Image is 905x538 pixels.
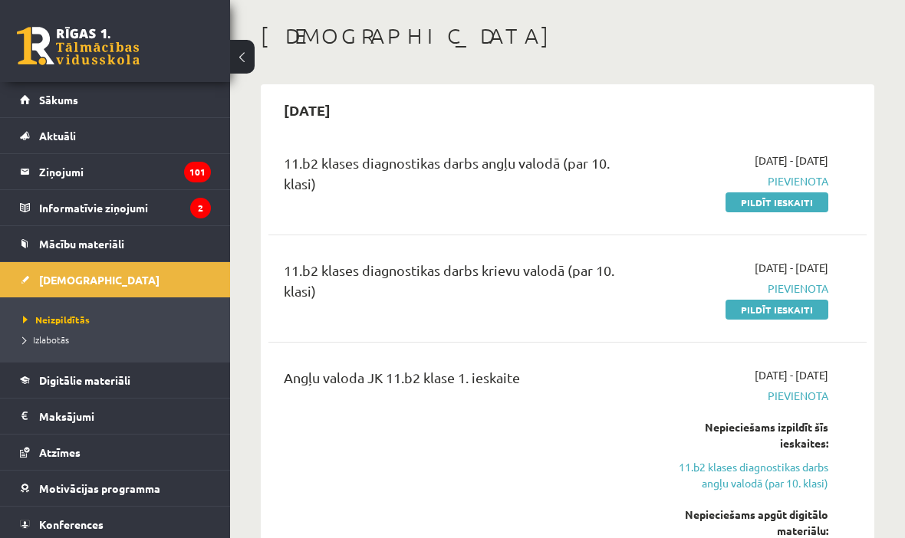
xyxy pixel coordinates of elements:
i: 101 [184,162,211,182]
div: 11.b2 klases diagnostikas darbs angļu valodā (par 10. klasi) [284,153,639,202]
a: Digitālie materiāli [20,362,211,398]
a: [DEMOGRAPHIC_DATA] [20,262,211,297]
span: Sākums [39,93,78,107]
h1: [DEMOGRAPHIC_DATA] [261,23,874,49]
span: Neizpildītās [23,313,90,326]
a: Pildīt ieskaiti [726,300,828,320]
a: Aktuāli [20,118,211,153]
span: Digitālie materiāli [39,373,130,387]
a: Rīgas 1. Tālmācības vidusskola [17,27,140,65]
span: Izlabotās [23,333,69,346]
a: Izlabotās [23,333,215,346]
legend: Ziņojumi [39,154,211,189]
legend: Maksājumi [39,399,211,434]
span: Mācību materiāli [39,237,124,251]
span: Pievienota [662,280,828,297]
a: Neizpildītās [23,313,215,326]
a: Sākums [20,82,211,117]
a: 11.b2 klases diagnostikas darbs angļu valodā (par 10. klasi) [662,459,828,491]
div: 11.b2 klases diagnostikas darbs krievu valodā (par 10. klasi) [284,260,639,309]
span: Aktuāli [39,129,76,143]
a: Motivācijas programma [20,471,211,506]
span: [DATE] - [DATE] [755,260,828,276]
span: [DATE] - [DATE] [755,367,828,383]
div: Angļu valoda JK 11.b2 klase 1. ieskaite [284,367,639,395]
legend: Informatīvie ziņojumi [39,190,211,225]
a: Mācību materiāli [20,226,211,261]
div: Nepieciešams izpildīt šīs ieskaites: [662,419,828,451]
span: Atzīmes [39,445,81,459]
span: Pievienota [662,173,828,189]
a: Maksājumi [20,399,211,434]
span: Pievienota [662,388,828,404]
h2: [DATE] [268,92,346,128]
a: Pildīt ieskaiti [726,192,828,212]
span: Konferences [39,517,104,531]
a: Ziņojumi101 [20,154,211,189]
i: 2 [190,198,211,218]
a: Atzīmes [20,435,211,470]
a: Informatīvie ziņojumi2 [20,190,211,225]
span: [DATE] - [DATE] [755,153,828,169]
span: Motivācijas programma [39,481,160,495]
span: [DEMOGRAPHIC_DATA] [39,273,160,287]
